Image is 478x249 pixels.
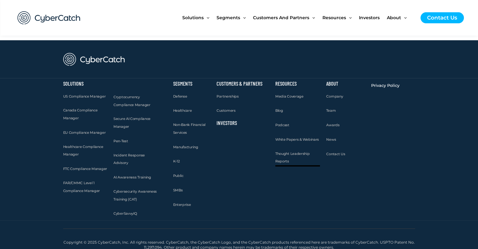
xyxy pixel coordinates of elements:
[326,123,339,127] span: Awards
[275,107,283,115] a: Blog
[217,82,269,86] h2: Customers & Partners
[326,108,336,113] span: Team
[275,151,310,164] span: Thought Leadership Reports
[326,94,343,99] span: Company
[326,152,345,156] span: Contact Us
[63,143,107,159] a: Healthcare Compliance Manager
[63,165,107,173] a: FTC Compliance Manager
[275,137,319,142] span: White Papers & Webinars
[63,181,100,193] span: FAR/CMMC Level 1 Compliance Manager
[346,4,352,31] span: Menu Toggle
[173,94,187,99] span: Defense
[173,82,210,86] h2: Segments
[275,82,320,86] h2: Resources
[173,145,198,149] span: Manufacturing
[275,93,304,100] a: Media Coverage
[113,189,157,201] span: Cybersecurity Awareness Training (CAT)
[173,201,191,209] a: Enterprise
[326,93,343,100] a: Company
[113,151,159,167] a: Incident Response Advisory
[173,122,206,135] span: Non-Bank Financial Services
[275,121,289,129] a: Podcast
[326,82,365,86] h2: About
[326,136,336,144] a: News
[401,4,407,31] span: Menu Toggle
[173,143,198,151] a: Manufacturing
[275,94,304,99] span: Media Coverage
[326,150,345,158] a: Contact Us
[173,121,210,137] a: Non-Bank Financial Services
[326,137,336,142] span: News
[173,202,191,207] span: Enterprise
[113,173,151,181] a: AI Awareness Training
[182,4,204,31] span: Solutions
[63,108,98,120] span: Canada Compliance Manager
[309,4,315,31] span: Menu Toggle
[113,175,151,179] span: AI Awareness Training
[275,123,289,127] span: Podcast
[11,5,87,31] img: CyberCatch
[275,150,320,166] a: Thought Leadership Reports
[113,139,128,143] span: Pen-Test
[204,4,209,31] span: Menu Toggle
[173,93,187,100] a: Defense
[326,121,339,129] a: Awards
[359,4,380,31] span: Investors
[173,157,179,165] a: K-12
[113,93,159,109] a: Cryptocurrency Compliance Manager
[173,107,192,115] a: Healthcare
[182,4,414,31] nav: Site Navigation: New Main Menu
[173,188,183,192] span: SMBs
[63,82,107,86] h2: Solutions
[173,173,183,178] span: Public
[217,120,237,126] a: Investors
[217,107,235,115] a: Customers
[113,188,159,203] a: Cybersecurity Awareness Training (CAT)
[253,4,309,31] span: Customers and Partners
[113,115,159,131] a: Secure AI Compliance Manager
[113,210,137,218] a: CyberSavvyIQ
[359,4,387,31] a: Investors
[387,4,401,31] span: About
[275,108,283,113] span: Blog
[63,144,103,157] span: Healthcare Compliance Manager
[63,106,107,122] a: Canada Compliance Manager
[113,137,128,145] a: Pen-Test
[63,167,107,171] span: FTC Compliance Manager
[275,136,319,144] a: White Papers & Webinars
[113,116,151,129] span: Secure AI Compliance Manager
[371,83,399,88] span: Privacy Policy
[420,12,464,23] a: Contact Us
[322,4,346,31] span: Resources
[63,129,106,137] a: EU Compliance Manager
[173,108,192,113] span: Healthcare
[113,95,151,107] span: Cryptocurrency Compliance Manager
[240,4,246,31] span: Menu Toggle
[371,82,399,89] a: Privacy Policy
[217,4,240,31] span: Segments
[217,93,239,100] a: Partnerships
[173,172,183,180] a: Public
[326,107,336,115] a: Team
[113,153,145,165] span: Incident Response Advisory
[217,108,235,113] span: Customers
[63,130,106,135] span: EU Compliance Manager
[63,94,106,99] span: US Compliance Manager
[173,159,179,163] span: K-12
[217,94,239,99] span: Partnerships
[113,211,137,216] span: CyberSavvyIQ
[173,186,183,194] a: SMBs
[63,179,107,195] a: FAR/CMMC Level 1 Compliance Manager
[63,93,106,100] a: US Compliance Manager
